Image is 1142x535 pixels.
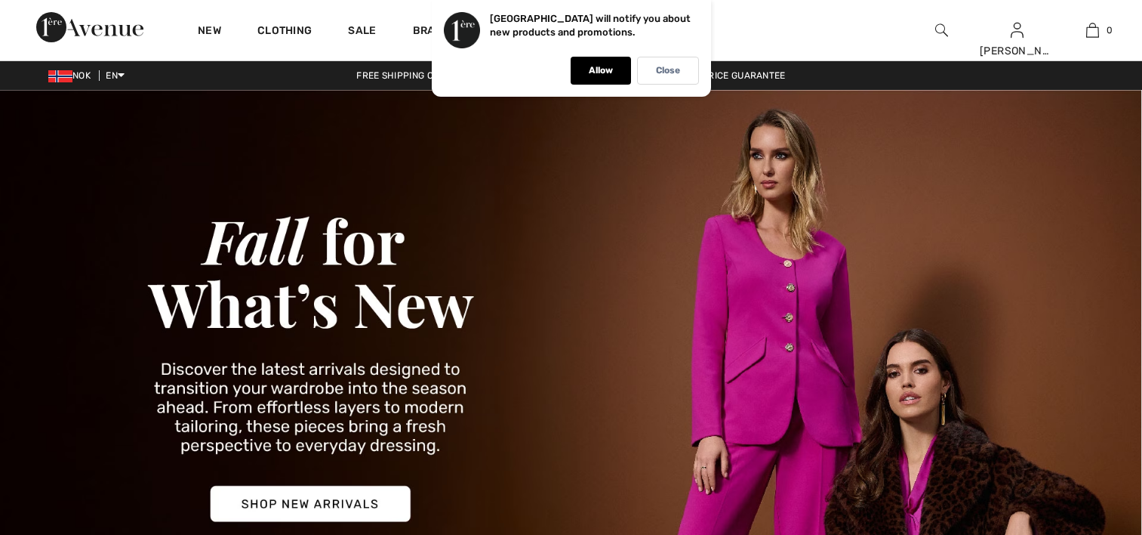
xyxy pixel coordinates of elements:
span: 0 [1107,23,1113,37]
img: My Bag [1086,21,1099,39]
img: 1ère Avenue [36,12,143,42]
p: [GEOGRAPHIC_DATA] will notify you about new products and promotions. [490,13,691,38]
a: 0 [1055,21,1129,39]
p: Close [656,65,680,76]
a: New [198,24,221,40]
span: EN [106,70,125,81]
a: Brands [413,24,458,40]
a: Lowest Price Guarantee [651,70,798,81]
div: [PERSON_NAME] [980,43,1054,59]
p: Allow [589,65,613,76]
img: search the website [935,21,948,39]
img: My Info [1011,21,1023,39]
img: Norwegian Krone [48,70,72,82]
a: Sign In [1011,23,1023,37]
a: Clothing [257,24,312,40]
span: NOK [48,70,97,81]
a: Free shipping on orders over kr1500 [344,70,553,81]
a: Sale [348,24,376,40]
